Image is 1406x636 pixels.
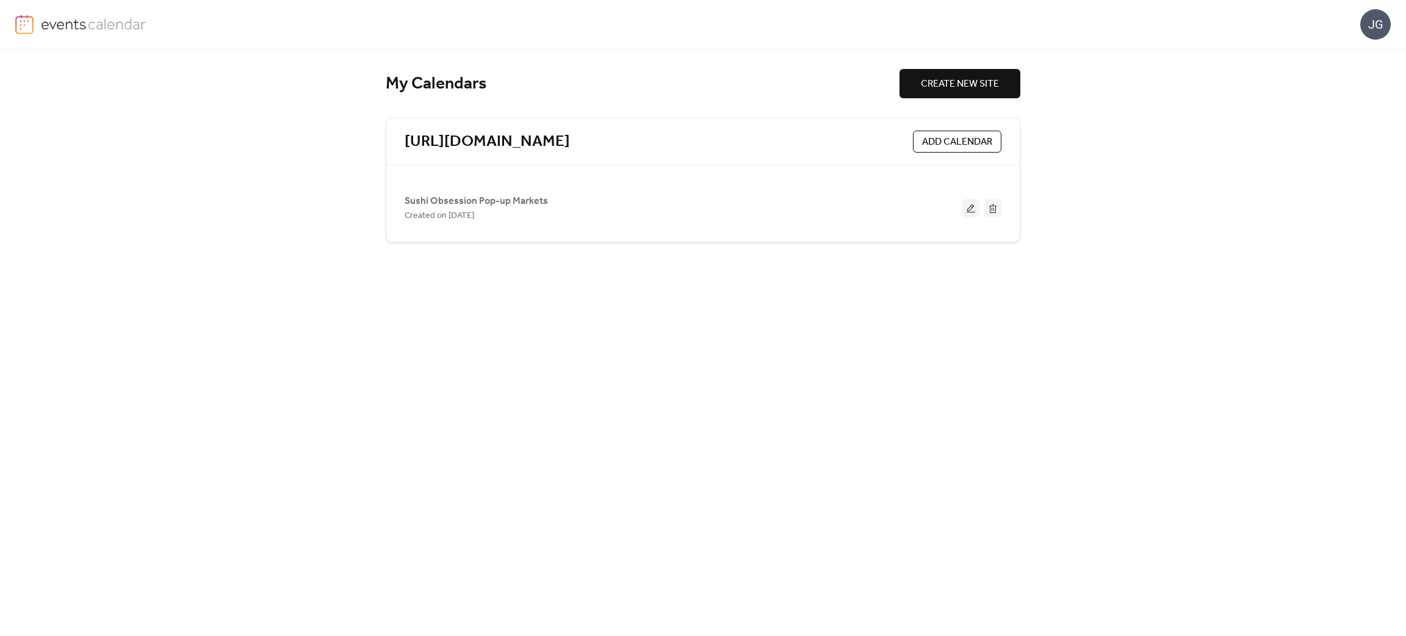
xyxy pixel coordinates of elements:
a: [URL][DOMAIN_NAME] [405,132,570,152]
span: Sushi Obsession Pop-up Markets [405,194,548,209]
span: ADD CALENDAR [922,135,992,150]
img: logo [15,15,34,34]
div: JG [1360,9,1391,40]
button: CREATE NEW SITE [899,69,1020,98]
a: Sushi Obsession Pop-up Markets [405,198,548,204]
span: CREATE NEW SITE [921,77,999,92]
span: Created on [DATE] [405,209,474,223]
img: logo-type [41,15,146,33]
button: ADD CALENDAR [913,131,1001,153]
div: My Calendars [386,73,899,95]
